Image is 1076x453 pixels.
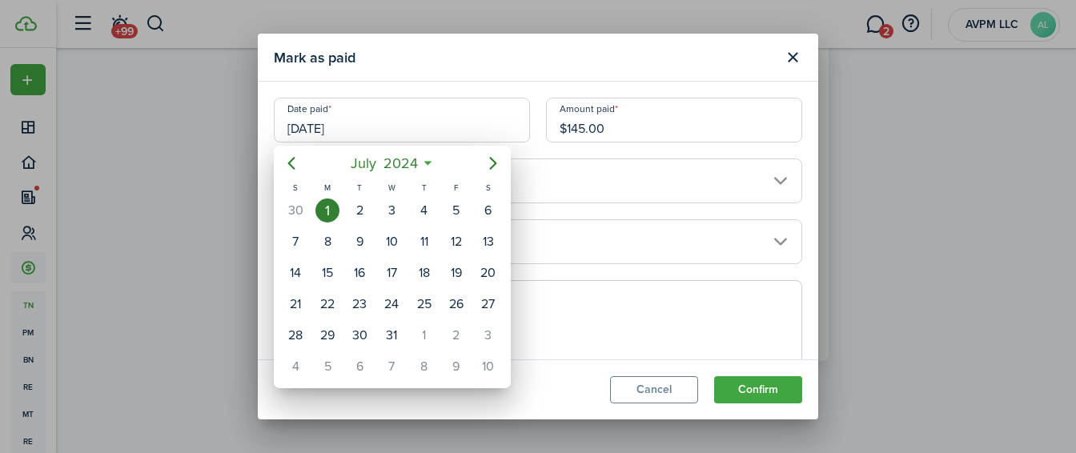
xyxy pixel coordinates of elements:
[379,292,403,316] div: Wednesday, July 24, 2024
[347,261,371,285] div: Tuesday, July 16, 2024
[444,323,468,347] div: Friday, August 2, 2024
[444,261,468,285] div: Friday, July 19, 2024
[476,292,500,316] div: Saturday, July 27, 2024
[476,261,500,285] div: Saturday, July 20, 2024
[283,198,307,222] div: Sunday, June 30, 2024
[412,198,436,222] div: Thursday, July 4, 2024
[408,181,440,194] div: T
[412,292,436,316] div: Thursday, July 25, 2024
[379,355,403,379] div: Wednesday, August 7, 2024
[283,261,307,285] div: Sunday, July 14, 2024
[476,230,500,254] div: Saturday, July 13, 2024
[347,198,371,222] div: Tuesday, July 2, 2024
[379,149,421,178] span: 2024
[412,261,436,285] div: Thursday, July 18, 2024
[444,355,468,379] div: Friday, August 9, 2024
[283,230,307,254] div: Sunday, July 7, 2024
[440,181,472,194] div: F
[347,149,379,178] span: July
[379,198,403,222] div: Wednesday, July 3, 2024
[379,261,403,285] div: Wednesday, July 17, 2024
[315,292,339,316] div: Monday, July 22, 2024
[375,181,408,194] div: W
[343,181,375,194] div: T
[472,181,504,194] div: S
[315,261,339,285] div: Monday, July 15, 2024
[283,292,307,316] div: Sunday, July 21, 2024
[340,149,428,178] mbsc-button: July2024
[444,292,468,316] div: Friday, July 26, 2024
[347,230,371,254] div: Tuesday, July 9, 2024
[476,323,500,347] div: Saturday, August 3, 2024
[476,198,500,222] div: Saturday, July 6, 2024
[279,181,311,194] div: S
[476,355,500,379] div: Saturday, August 10, 2024
[347,355,371,379] div: Tuesday, August 6, 2024
[347,323,371,347] div: Tuesday, July 30, 2024
[283,323,307,347] div: Sunday, July 28, 2024
[412,323,436,347] div: Thursday, August 1, 2024
[283,355,307,379] div: Sunday, August 4, 2024
[379,230,403,254] div: Wednesday, July 10, 2024
[275,147,307,179] mbsc-button: Previous page
[412,230,436,254] div: Thursday, July 11, 2024
[444,230,468,254] div: Friday, July 12, 2024
[412,355,436,379] div: Thursday, August 8, 2024
[379,323,403,347] div: Wednesday, July 31, 2024
[315,198,339,222] div: Monday, July 1, 2024
[311,181,343,194] div: M
[444,198,468,222] div: Friday, July 5, 2024
[315,323,339,347] div: Monday, July 29, 2024
[477,147,509,179] mbsc-button: Next page
[347,292,371,316] div: Tuesday, July 23, 2024
[315,355,339,379] div: Monday, August 5, 2024
[315,230,339,254] div: Monday, July 8, 2024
